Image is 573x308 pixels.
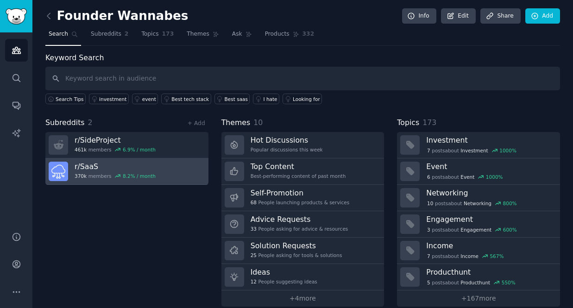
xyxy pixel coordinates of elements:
h3: Hot Discussions [251,135,323,145]
div: Looking for [293,96,320,102]
div: 550 % [502,279,516,286]
a: r/SaaS370kmembers8.2% / month [45,158,208,185]
h3: Networking [426,188,554,198]
span: 461k [75,146,87,153]
div: members [75,146,156,153]
img: GummySearch logo [6,8,27,25]
div: post s about [426,226,517,234]
span: 173 [422,118,436,127]
span: Engagement [460,226,491,233]
span: Topics [141,30,158,38]
span: 10 [253,118,263,127]
label: Keyword Search [45,53,104,62]
span: 3 [427,226,430,233]
h3: Event [426,162,554,171]
h3: Solution Requests [251,241,342,251]
a: Products332 [262,27,317,46]
a: Event6postsaboutEvent1000% [397,158,560,185]
a: Edit [441,8,476,24]
h3: r/ SaaS [75,162,156,171]
a: event [132,94,158,104]
span: 33 [251,226,257,232]
div: People launching products & services [251,199,350,206]
span: 2 [125,30,129,38]
a: Advice Requests33People asking for advice & resources [221,211,384,238]
a: I hate [253,94,279,104]
span: 68 [251,199,257,206]
div: 6.9 % / month [123,146,156,153]
span: 173 [162,30,174,38]
span: Subreddits [91,30,121,38]
h3: r/ SideProject [75,135,156,145]
a: Investment7postsaboutInvestment1000% [397,132,560,158]
span: Search Tips [56,96,84,102]
a: Search [45,27,81,46]
h3: Self-Promotion [251,188,350,198]
a: Best saas [214,94,250,104]
a: +167more [397,290,560,307]
a: Income7postsaboutIncome567% [397,238,560,264]
a: Looking for [283,94,322,104]
a: Networking10postsaboutNetworking800% [397,185,560,211]
h3: Income [426,241,554,251]
h3: Producthunt [426,267,554,277]
a: Add [525,8,560,24]
div: post s about [426,252,504,260]
span: Products [265,30,290,38]
span: Investment [460,147,488,154]
div: Popular discussions this week [251,146,323,153]
a: Engagement3postsaboutEngagement600% [397,211,560,238]
h3: Investment [426,135,554,145]
h3: Ideas [251,267,317,277]
h3: Engagement [426,214,554,224]
a: investment [89,94,129,104]
h3: Advice Requests [251,214,348,224]
span: 5 [427,279,430,286]
a: Share [480,8,520,24]
div: 600 % [503,226,517,233]
span: Income [460,253,479,259]
span: 10 [427,200,433,207]
div: 567 % [490,253,504,259]
span: 332 [302,30,315,38]
span: Event [460,174,474,180]
a: Best tech stack [161,94,211,104]
div: People asking for tools & solutions [251,252,342,258]
div: 800 % [503,200,517,207]
a: Ideas12People suggesting ideas [221,264,384,290]
div: post s about [426,146,517,155]
div: 1000 % [486,174,503,180]
div: event [142,96,156,102]
span: 7 [427,253,430,259]
div: Best tech stack [171,96,209,102]
div: post s about [426,173,504,181]
a: Top ContentBest-performing content of past month [221,158,384,185]
div: post s about [426,278,516,287]
a: +4more [221,290,384,307]
span: Themes [187,30,209,38]
span: Subreddits [45,117,85,129]
a: r/SideProject461kmembers6.9% / month [45,132,208,158]
h3: Top Content [251,162,346,171]
a: Info [402,8,436,24]
a: Topics173 [138,27,177,46]
div: People suggesting ideas [251,278,317,285]
span: Topics [397,117,419,129]
span: 12 [251,278,257,285]
h2: Founder Wannabes [45,9,189,24]
img: SaaS [49,162,68,181]
a: Hot DiscussionsPopular discussions this week [221,132,384,158]
span: 25 [251,252,257,258]
span: 2 [88,118,93,127]
div: I hate [263,96,277,102]
span: 7 [427,147,430,154]
a: Producthunt5postsaboutProducthunt550% [397,264,560,290]
a: Themes [183,27,222,46]
div: investment [99,96,126,102]
a: Self-Promotion68People launching products & services [221,185,384,211]
button: Search Tips [45,94,86,104]
div: members [75,173,156,179]
div: post s about [426,199,517,207]
span: 6 [427,174,430,180]
span: Search [49,30,68,38]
